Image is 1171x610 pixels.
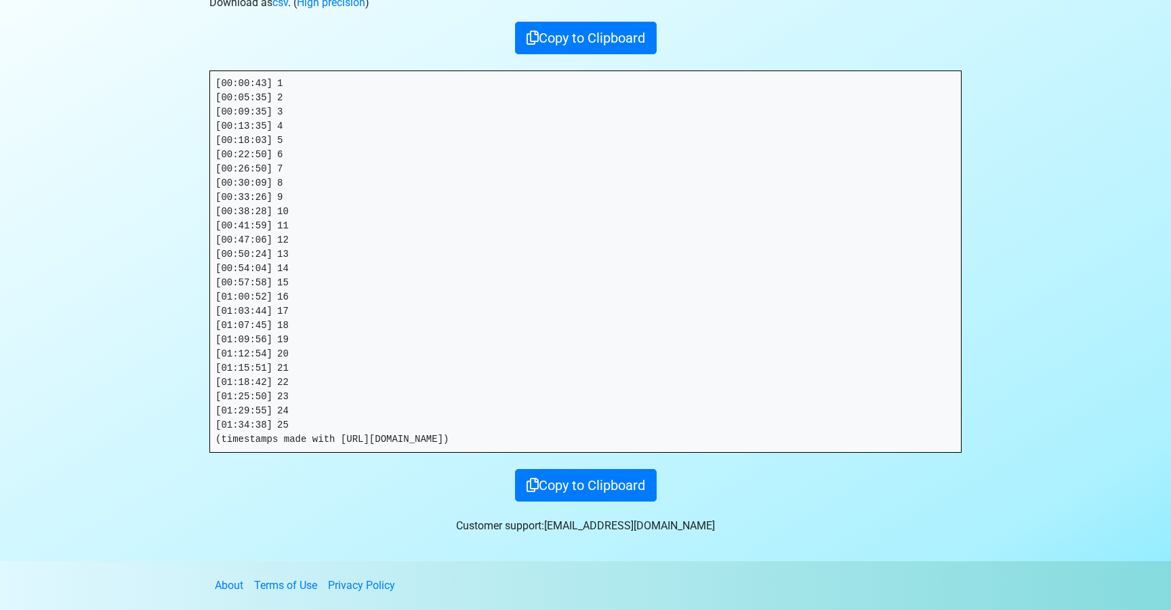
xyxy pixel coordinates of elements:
a: Terms of Use [254,579,317,592]
button: Copy to Clipboard [515,469,657,502]
pre: [00:00:43] 1 [00:05:35] 2 [00:09:35] 3 [00:13:35] 4 [00:18:03] 5 [00:22:50] 6 [00:26:50] 7 [00:30... [210,71,961,452]
button: Copy to Clipboard [515,22,657,54]
a: About [215,579,243,592]
a: Privacy Policy [328,579,395,592]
